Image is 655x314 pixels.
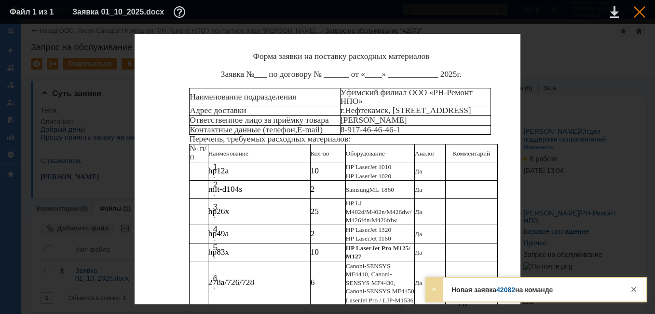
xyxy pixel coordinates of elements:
[311,278,315,287] span: 6
[387,216,397,224] span: fdw
[634,6,645,18] div: Закрыть окно (Esc)
[385,208,387,215] span: /
[341,106,388,115] span: г.Нефтекамск
[392,208,402,215] span: 426
[311,185,315,194] span: 2
[346,200,354,207] span: HP
[346,172,391,180] span: HP LaserJet 1020
[496,286,515,294] a: 42082
[372,208,382,215] span: 402
[346,235,391,242] span: HP LaserJet 1160
[346,216,352,224] span: M
[208,229,217,238] span: hp
[341,88,473,105] span: Уфимский филиал ООО «РН-Ремонт НПО»
[364,208,366,215] span: /
[361,208,365,215] span: d
[217,247,229,257] span: 83x
[415,279,422,286] span: Да
[346,226,391,233] span: HP LaserJet 1320
[371,216,377,224] span: M
[415,208,422,215] span: Да
[305,125,320,134] span: mail
[346,186,369,193] span: Samsung
[174,6,188,18] div: Дополнительная информация о файле (F11)
[377,216,387,224] span: 426
[415,150,435,157] span: Аналог
[213,202,218,220] span: 3.
[341,125,400,134] span: 8-917-46-46-46-1
[402,208,409,215] span: dw
[346,208,352,215] span: M
[451,286,553,294] strong: Новая заявка на команде
[208,207,217,216] span: hp
[213,224,218,242] span: 4.
[386,208,392,215] span: M
[382,208,385,215] span: n
[208,185,242,194] span: mlt-d104s
[361,216,370,224] span: fdn
[457,70,462,79] span: г.
[388,271,390,278] span: i
[610,6,619,18] div: Скачать файл
[190,115,328,125] span: Ответственное лицо за приёмку товара
[415,249,422,256] span: Да
[217,229,229,238] span: 49a
[311,247,319,257] span: 10
[346,262,391,278] span: -SENSYS MF4410, Canon
[409,208,411,215] span: /
[415,186,422,193] span: Да
[355,200,362,207] span: LJ
[346,244,410,260] span: HP LaserJet Pro M125/ M127
[346,262,363,270] span: Canon
[217,166,229,175] span: 12a
[363,262,365,270] span: i
[311,166,315,175] span: 1
[428,284,440,295] div: Развернуть
[352,216,361,224] span: 426
[10,8,58,16] div: Файл 1 из 1
[311,207,319,216] span: 25
[213,180,218,198] span: 2.
[341,115,407,125] span: [PERSON_NAME]
[213,162,218,180] span: 1.
[221,70,453,79] span: Заявка №___ по договору № ______ от «____» ____________ 202
[364,287,414,295] span: -SENSYS MF4450
[320,125,323,134] span: )
[628,284,640,295] div: Закрыть
[213,273,218,291] span: 6.
[302,125,305,134] span: -
[453,70,457,79] span: 5
[190,125,297,134] span: Контактные данные (телефон,
[369,186,394,193] span: ML-1860
[346,271,395,295] span: -SENSYS MF4430, Canon
[217,207,229,216] span: 26x
[311,229,315,238] span: 2
[415,230,422,238] span: Да
[190,144,206,161] span: № п/п
[346,297,413,304] span: LaserJet Pro / LJP-M1536
[352,208,361,215] span: 402
[213,243,218,260] span: 5.
[208,166,217,175] span: hp
[346,163,391,171] span: HP LaserJet 1010
[366,208,372,215] span: M
[190,106,246,115] span: Адрес доставки
[363,287,365,295] span: i
[253,52,429,61] span: Форма заявки на поставку расходных материалов
[72,6,188,18] div: Заявка 01_10_2025.docx
[208,278,254,287] span: 278a/726/728
[415,168,422,175] span: Да
[346,150,385,157] span: Оборудование
[453,150,490,157] span: Комментарий
[208,150,248,157] span: Наименование
[189,134,351,143] span: Перечень, требуемых расходных материалов:
[311,150,329,157] span: Кол-во
[297,125,302,134] span: E
[369,216,371,224] span: /
[190,92,296,101] span: Наименование подразделения
[388,106,471,115] span: , [STREET_ADDRESS]
[208,247,217,257] span: hp
[314,166,319,175] span: 0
